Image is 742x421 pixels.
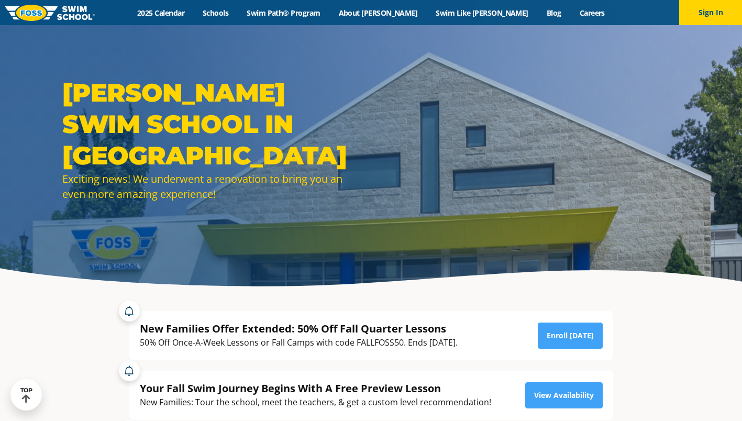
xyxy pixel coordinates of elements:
a: Schools [194,8,238,18]
div: Your Fall Swim Journey Begins With A Free Preview Lesson [140,381,491,395]
div: New Families Offer Extended: 50% Off Fall Quarter Lessons [140,322,458,336]
a: 2025 Calendar [128,8,194,18]
a: Careers [570,8,614,18]
a: Swim Like [PERSON_NAME] [427,8,538,18]
a: Enroll [DATE] [538,323,603,349]
a: Blog [537,8,570,18]
a: View Availability [525,382,603,408]
a: Swim Path® Program [238,8,329,18]
div: TOP [20,387,32,403]
h1: [PERSON_NAME] SWIM SCHOOL IN [GEOGRAPHIC_DATA] [62,77,366,171]
div: Exciting news! We underwent a renovation to bring you an even more amazing experience! [62,171,366,202]
div: New Families: Tour the school, meet the teachers, & get a custom level recommendation! [140,395,491,409]
img: FOSS Swim School Logo [5,5,95,21]
div: 50% Off Once-A-Week Lessons or Fall Camps with code FALLFOSS50. Ends [DATE]. [140,336,458,350]
a: About [PERSON_NAME] [329,8,427,18]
